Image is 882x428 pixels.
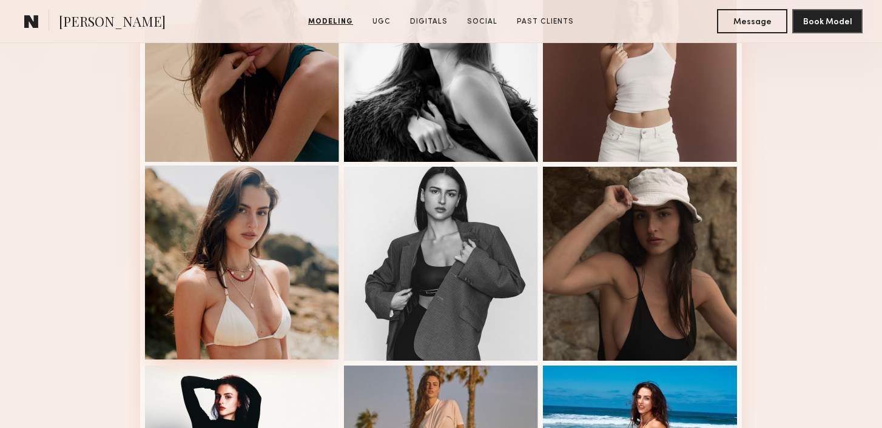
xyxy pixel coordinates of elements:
a: Past Clients [512,16,579,27]
a: Modeling [303,16,358,27]
a: Book Model [792,16,863,26]
a: UGC [368,16,396,27]
button: Message [717,9,787,33]
a: Digitals [405,16,453,27]
span: [PERSON_NAME] [59,12,166,33]
a: Social [462,16,502,27]
button: Book Model [792,9,863,33]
